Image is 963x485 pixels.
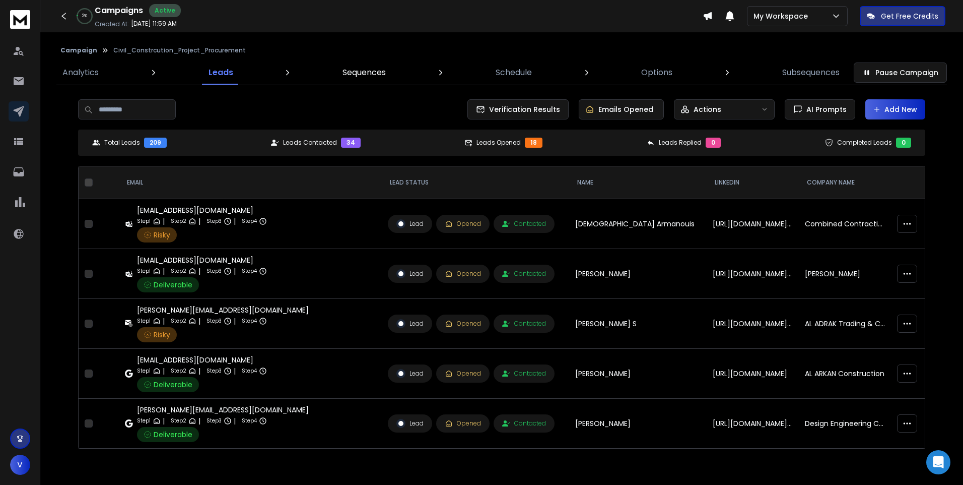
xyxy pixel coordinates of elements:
[502,320,546,328] div: Contacted
[242,416,257,426] p: Step 4
[502,370,546,378] div: Contacted
[802,104,847,114] span: AI Prompts
[198,216,200,226] p: |
[569,399,707,449] td: [PERSON_NAME]
[854,63,947,83] button: Pause Campaign
[10,10,30,29] img: logo
[163,216,165,226] p: |
[137,316,151,326] p: Step 1
[396,319,424,328] div: Lead
[113,46,246,54] p: Civil_Constrcution_Project_Procurement
[198,416,200,426] p: |
[95,20,129,28] p: Created At:
[445,270,481,278] div: Opened
[502,419,546,428] div: Contacted
[569,299,707,349] td: [PERSON_NAME] S
[137,405,309,415] div: [PERSON_NAME][EMAIL_ADDRESS][DOMAIN_NAME]
[234,416,236,426] p: |
[635,60,678,85] a: Options
[707,349,799,399] td: [URL][DOMAIN_NAME]
[445,370,481,378] div: Opened
[104,139,140,147] p: Total Leads
[476,139,521,147] p: Leads Opened
[119,166,382,199] th: EMAIL
[163,266,165,276] p: |
[396,219,424,228] div: Lead
[137,305,309,315] div: [PERSON_NAME][EMAIL_ADDRESS][DOMAIN_NAME]
[569,199,707,249] td: [DEMOGRAPHIC_DATA] Armanouis
[149,4,181,17] div: Active
[467,99,569,119] button: Verification Results
[396,369,424,378] div: Lead
[171,216,186,226] p: Step 2
[56,60,105,85] a: Analytics
[445,419,481,428] div: Opened
[144,138,167,148] div: 209
[382,166,569,199] th: LEAD STATUS
[569,249,707,299] td: [PERSON_NAME]
[799,299,891,349] td: AL ADRAK Trading & Contracting
[694,104,721,114] p: Actions
[154,280,192,290] span: Deliverable
[865,99,925,119] button: Add New
[163,316,165,326] p: |
[785,99,855,119] button: AI Prompts
[209,67,233,79] p: Leads
[569,166,707,199] th: NAME
[707,399,799,449] td: [URL][DOMAIN_NAME][PERSON_NAME]
[881,11,938,21] p: Get Free Credits
[242,366,257,376] p: Step 4
[242,266,257,276] p: Step 4
[234,216,236,226] p: |
[799,199,891,249] td: Combined Contracting
[485,104,560,114] span: Verification Results
[62,67,99,79] p: Analytics
[171,366,186,376] p: Step 2
[782,67,840,79] p: Subsequences
[659,139,702,147] p: Leads Replied
[926,450,950,474] div: Open Intercom Messenger
[707,249,799,299] td: [URL][DOMAIN_NAME][PERSON_NAME]
[598,104,653,114] p: Emails Opened
[490,60,538,85] a: Schedule
[242,316,257,326] p: Step 4
[396,269,424,278] div: Lead
[207,216,222,226] p: Step 3
[753,11,812,21] p: My Workspace
[860,6,945,26] button: Get Free Credits
[171,416,186,426] p: Step 2
[137,366,151,376] p: Step 1
[198,316,200,326] p: |
[82,13,87,19] p: 2 %
[799,166,891,199] th: Company Name
[10,455,30,475] button: V
[198,366,200,376] p: |
[137,255,267,265] div: [EMAIL_ADDRESS][DOMAIN_NAME]
[799,249,891,299] td: [PERSON_NAME]
[60,46,97,54] button: Campaign
[525,138,542,148] div: 18
[502,270,546,278] div: Contacted
[198,266,200,276] p: |
[799,399,891,449] td: Design Engineering Consultants
[154,430,192,440] span: Deliverable
[502,220,546,228] div: Contacted
[234,366,236,376] p: |
[641,67,672,79] p: Options
[707,199,799,249] td: [URL][DOMAIN_NAME][PERSON_NAME]
[154,330,170,340] span: Risky
[95,5,143,17] h1: Campaigns
[137,266,151,276] p: Step 1
[171,316,186,326] p: Step 2
[342,67,386,79] p: Sequences
[445,320,481,328] div: Opened
[207,416,222,426] p: Step 3
[234,266,236,276] p: |
[341,138,361,148] div: 34
[496,67,532,79] p: Schedule
[171,266,186,276] p: Step 2
[154,380,192,390] span: Deliverable
[707,299,799,349] td: [URL][DOMAIN_NAME][PERSON_NAME]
